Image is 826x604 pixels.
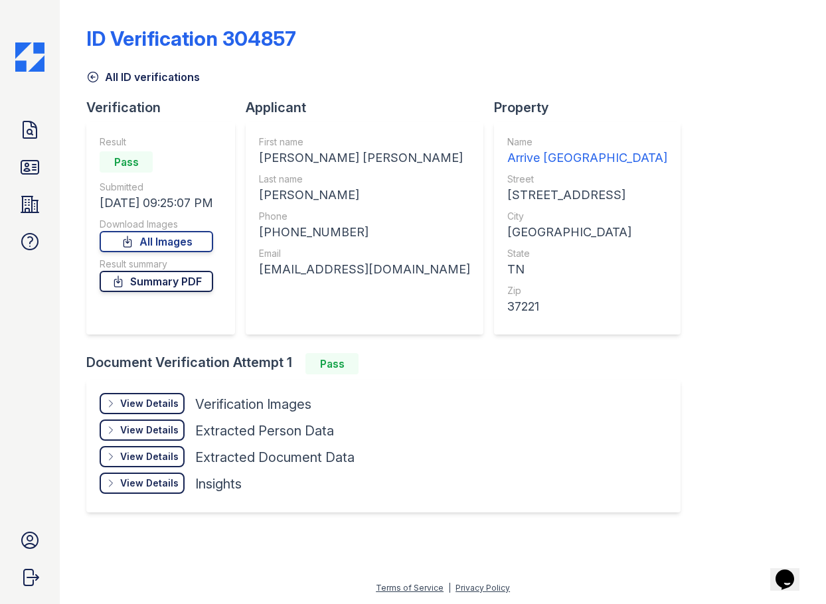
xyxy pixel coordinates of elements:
div: View Details [120,450,179,463]
div: State [507,247,667,260]
img: CE_Icon_Blue-c292c112584629df590d857e76928e9f676e5b41ef8f769ba2f05ee15b207248.png [15,42,44,72]
div: Verification Images [195,395,311,414]
div: Applicant [246,98,494,117]
div: City [507,210,667,223]
div: Result [100,135,213,149]
a: Privacy Policy [455,583,510,593]
div: Result summary [100,258,213,271]
div: Arrive [GEOGRAPHIC_DATA] [507,149,667,167]
div: Phone [259,210,470,223]
div: Pass [305,353,359,374]
div: Download Images [100,218,213,231]
iframe: chat widget [770,551,813,591]
div: Zip [507,284,667,297]
div: Property [494,98,691,117]
div: [PERSON_NAME] [259,186,470,204]
a: Summary PDF [100,271,213,292]
div: [DATE] 09:25:07 PM [100,194,213,212]
div: Insights [195,475,242,493]
div: [PERSON_NAME] [PERSON_NAME] [259,149,470,167]
div: View Details [120,477,179,490]
div: TN [507,260,667,279]
div: View Details [120,423,179,437]
a: Terms of Service [376,583,444,593]
div: Name [507,135,667,149]
div: Document Verification Attempt 1 [86,353,691,374]
div: | [448,583,451,593]
div: ID Verification 304857 [86,27,296,50]
div: Last name [259,173,470,186]
div: [PHONE_NUMBER] [259,223,470,242]
div: Verification [86,98,246,117]
div: View Details [120,397,179,410]
div: Email [259,247,470,260]
div: Submitted [100,181,213,194]
div: [EMAIL_ADDRESS][DOMAIN_NAME] [259,260,470,279]
div: First name [259,135,470,149]
div: Street [507,173,667,186]
div: [GEOGRAPHIC_DATA] [507,223,667,242]
div: [STREET_ADDRESS] [507,186,667,204]
a: All ID verifications [86,69,200,85]
a: All Images [100,231,213,252]
a: Name Arrive [GEOGRAPHIC_DATA] [507,135,667,167]
div: 37221 [507,297,667,316]
div: Extracted Person Data [195,421,334,440]
div: Pass [100,151,153,173]
div: Extracted Document Data [195,448,355,467]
